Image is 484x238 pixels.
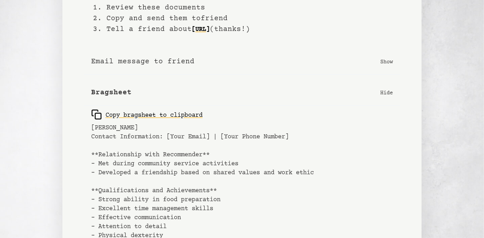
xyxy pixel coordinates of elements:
button: Copy bragsheet to clipboard [91,106,202,123]
div: Copy bragsheet to clipboard [91,109,202,120]
p: Hide [380,88,393,97]
li: 3. Tell a friend about (thanks!) [93,24,400,35]
b: Bragsheet [91,87,132,98]
button: Bragsheet Hide [84,80,400,106]
p: Show [380,57,393,66]
button: Email message to friend Show [84,49,400,75]
li: 2. Copy and send them to friend [93,13,400,24]
b: Email message to friend [91,56,194,67]
li: 1. Review these documents [93,2,400,13]
a: [URL] [192,22,210,37]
